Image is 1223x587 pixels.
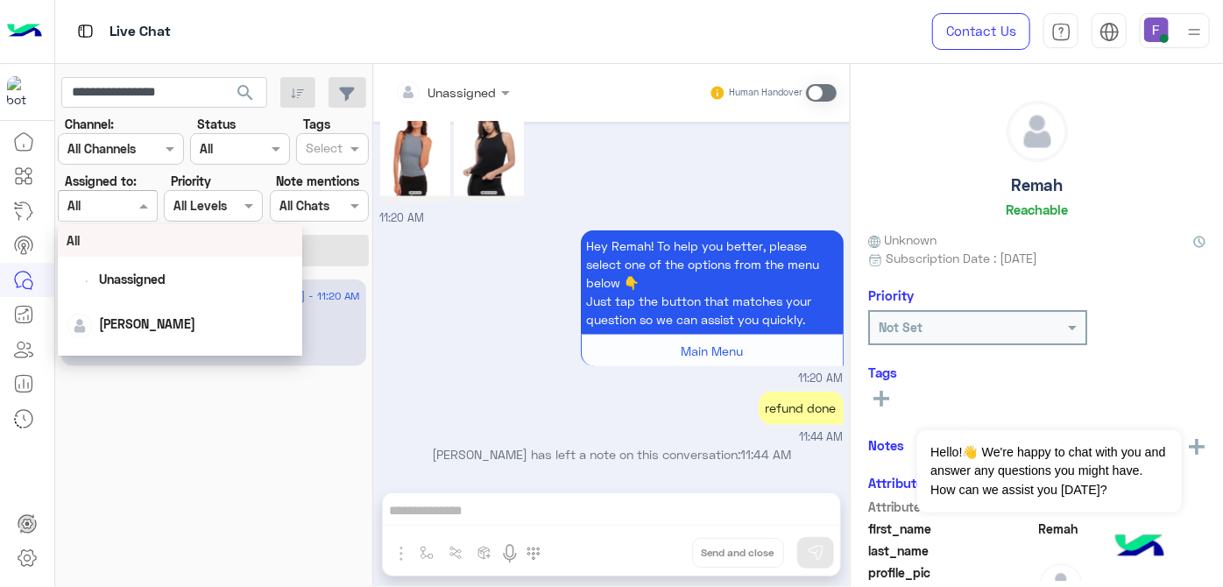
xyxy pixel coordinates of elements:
[99,316,195,331] span: [PERSON_NAME]
[799,371,844,387] span: 11:20 AM
[1099,22,1120,42] img: tab
[1039,520,1206,538] span: Remah
[868,498,1036,516] span: Attribute Name
[1189,439,1205,455] img: add
[868,230,937,249] span: Unknown
[380,98,450,203] img: Image
[276,172,359,190] label: Note mentions
[917,430,1181,513] span: Hello!👋 We're happy to chat with you and answer any questions you might have. How can we assist y...
[197,115,236,133] label: Status
[800,429,844,446] span: 11:44 AM
[1043,13,1078,50] a: tab
[58,224,303,356] ng-dropdown-panel: Options list
[729,86,802,100] small: Human Handover
[932,13,1030,50] a: Contact Us
[886,249,1037,267] span: Subscription Date : [DATE]
[692,538,784,568] button: Send and close
[1011,175,1063,195] h5: Remah
[1006,202,1068,217] h6: Reachable
[224,77,267,115] button: search
[868,287,914,303] h6: Priority
[7,76,39,108] img: 317874714732967
[1109,517,1170,578] img: hulul-logo.png
[7,13,42,50] img: Logo
[303,138,343,161] div: Select
[581,230,844,335] p: 7/9/2025, 11:20 AM
[273,288,359,304] span: [DATE] - 11:20 AM
[759,392,844,424] div: refund done
[681,343,743,358] span: Main Menu
[868,437,904,453] h6: Notes
[67,314,92,338] img: defaultAdmin.png
[1051,22,1071,42] img: tab
[303,115,330,133] label: Tags
[868,520,1036,538] span: first_name
[235,82,256,103] span: search
[67,233,80,248] span: All
[740,447,791,462] span: 11:44 AM
[454,98,524,203] img: Image
[868,364,1205,380] h6: Tags
[868,541,1036,560] span: last_name
[99,272,166,286] span: Unassigned
[868,475,930,491] h6: Attributes
[380,211,425,224] span: 11:20 AM
[65,115,114,133] label: Channel:
[74,20,96,42] img: tab
[71,272,88,290] div: loading...
[65,172,137,190] label: Assigned to:
[1144,18,1169,42] img: userImage
[1184,21,1205,43] img: profile
[1007,102,1067,161] img: defaultAdmin.png
[110,20,171,44] p: Live Chat
[380,445,844,463] p: [PERSON_NAME] has left a note on this conversation:
[171,172,211,190] label: Priority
